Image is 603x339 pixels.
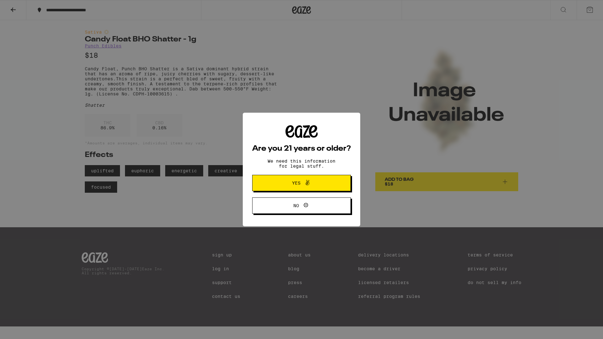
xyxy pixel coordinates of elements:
button: No [252,197,351,214]
p: We need this information for legal stuff. [262,159,341,169]
span: No [293,203,299,208]
span: Yes [292,181,301,185]
h2: Are you 21 years or older? [252,145,351,153]
button: Yes [252,175,351,191]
